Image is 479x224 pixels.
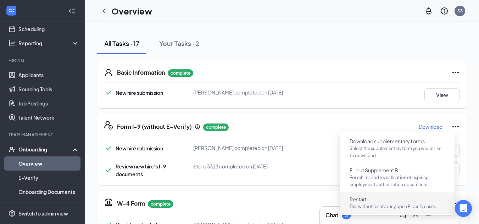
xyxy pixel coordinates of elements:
[8,7,15,14] svg: WorkstreamLogo
[148,200,173,208] p: complete
[418,121,443,132] button: Download
[424,7,433,15] svg: Notifications
[117,200,145,207] h5: W-4 Form
[168,69,193,77] p: complete
[455,200,472,217] div: Open Intercom Messenger
[424,88,460,101] button: View
[18,22,79,36] a: Scheduling
[104,198,113,206] svg: TaxGovernmentIcon
[117,123,192,131] h5: Form I-9 (without E-Verify)
[350,167,398,174] span: Fill out Supplement B
[18,82,79,96] a: Sourcing Tools
[451,122,460,131] svg: Ellipses
[104,39,139,48] div: All Tasks · 17
[104,166,113,174] svg: Checkmark
[350,145,445,159] p: Select the supplementary form you would like to download
[451,199,460,208] svg: Ellipses
[111,5,152,17] h1: Overview
[18,156,79,171] a: Overview
[104,88,113,97] svg: Checkmark
[18,68,79,82] a: Applicants
[193,163,268,170] span: Store 3313 completed on [DATE]
[18,146,73,153] div: Onboarding
[18,96,79,110] a: Job Postings
[18,210,68,217] div: Switch to admin view
[116,163,166,177] span: Review new hire’s I-9 documents
[104,68,113,77] svg: User
[451,68,460,77] svg: Ellipses
[116,145,163,151] span: New hire submission
[325,211,338,219] h3: Chat
[9,146,16,153] svg: UserCheck
[193,145,283,151] span: [PERSON_NAME] completed on [DATE]
[350,138,425,145] span: Download supplementary forms
[68,7,76,15] svg: Collapse
[193,89,283,96] span: [PERSON_NAME] completed on [DATE]
[457,8,463,14] div: S3
[116,90,163,96] span: New hire submission
[159,39,199,48] div: Your Tasks · 2
[440,7,449,15] svg: QuestionInfo
[350,196,367,203] span: Restart
[9,40,16,47] svg: Analysis
[100,7,108,15] svg: ChevronLeft
[104,144,113,153] svg: Checkmark
[18,110,79,125] a: Talent Network
[9,57,78,63] div: Hiring
[350,174,445,188] span: For rehires and reverification of expiring employment authorization documents
[344,194,450,212] button: RestartThis will not resolve any open E-verify cases
[18,185,79,199] a: Onboarding Documents
[9,210,16,217] svg: Settings
[9,132,78,138] div: Team Management
[203,124,229,131] p: complete
[344,136,450,161] button: Download supplementary formsSelect the supplementary form you would like to download
[419,123,442,130] p: Download
[18,171,79,185] a: E-Verify
[117,69,165,76] h5: Basic Information
[344,165,450,190] button: Fill out Supplement BFor rehires and reverification of expiring employment authorization documents
[18,199,79,213] a: Activity log
[195,124,200,130] svg: Info
[350,203,445,210] p: This will not resolve any open E-verify cases
[104,121,113,130] svg: FormI9EVerifyIcon
[18,40,79,47] div: Reporting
